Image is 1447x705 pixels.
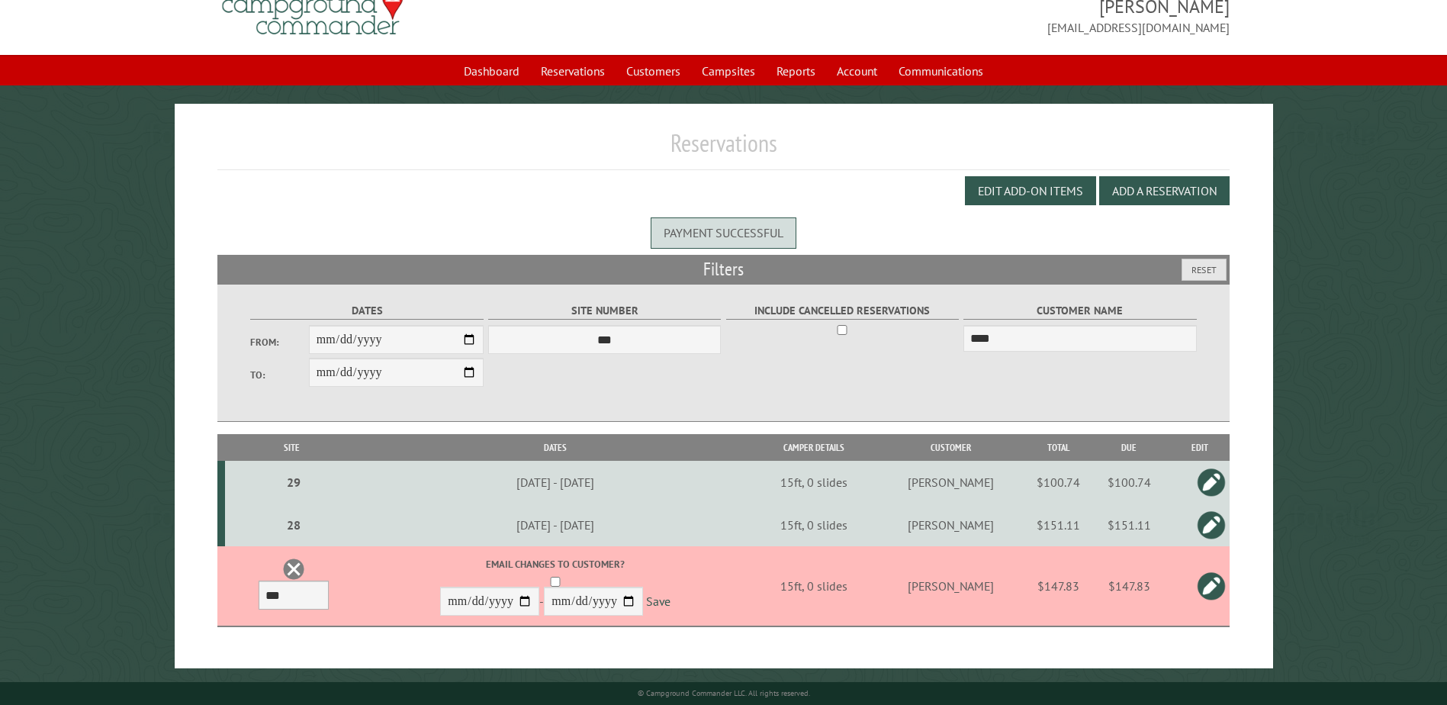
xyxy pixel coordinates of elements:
td: 15ft, 0 slides [754,504,875,546]
label: To: [250,368,308,382]
div: - [360,557,751,619]
a: Account [828,56,886,85]
td: $100.74 [1027,461,1088,504]
th: Dates [358,434,754,461]
td: $100.74 [1088,461,1170,504]
h1: Reservations [217,128,1229,170]
button: Edit Add-on Items [965,176,1096,205]
td: 15ft, 0 slides [754,546,875,626]
div: [DATE] - [DATE] [360,475,751,490]
td: [PERSON_NAME] [874,461,1027,504]
td: $151.11 [1027,504,1088,546]
th: Customer [874,434,1027,461]
a: Reports [767,56,825,85]
label: Dates [250,302,483,320]
a: Customers [617,56,690,85]
label: Include Cancelled Reservations [726,302,959,320]
a: Campsites [693,56,764,85]
td: $147.83 [1027,546,1088,626]
th: Edit [1170,434,1230,461]
a: Reservations [532,56,614,85]
a: Save [646,594,670,609]
button: Add a Reservation [1099,176,1230,205]
label: From: [250,335,308,349]
a: Dashboard [455,56,529,85]
td: $151.11 [1088,504,1170,546]
div: 28 [231,517,355,533]
div: Payment successful [651,217,796,248]
td: $147.83 [1088,546,1170,626]
th: Total [1027,434,1088,461]
label: Customer Name [963,302,1196,320]
div: [DATE] - [DATE] [360,517,751,533]
td: [PERSON_NAME] [874,546,1027,626]
label: Email changes to customer? [360,557,751,571]
th: Due [1088,434,1170,461]
div: 29 [231,475,355,490]
th: Site [225,434,358,461]
td: 15ft, 0 slides [754,461,875,504]
label: Site Number [488,302,721,320]
button: Reset [1182,259,1227,281]
a: Delete this reservation [282,558,305,581]
h2: Filters [217,255,1229,284]
a: Communications [889,56,992,85]
td: [PERSON_NAME] [874,504,1027,546]
small: © Campground Commander LLC. All rights reserved. [638,688,810,698]
th: Camper Details [754,434,875,461]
